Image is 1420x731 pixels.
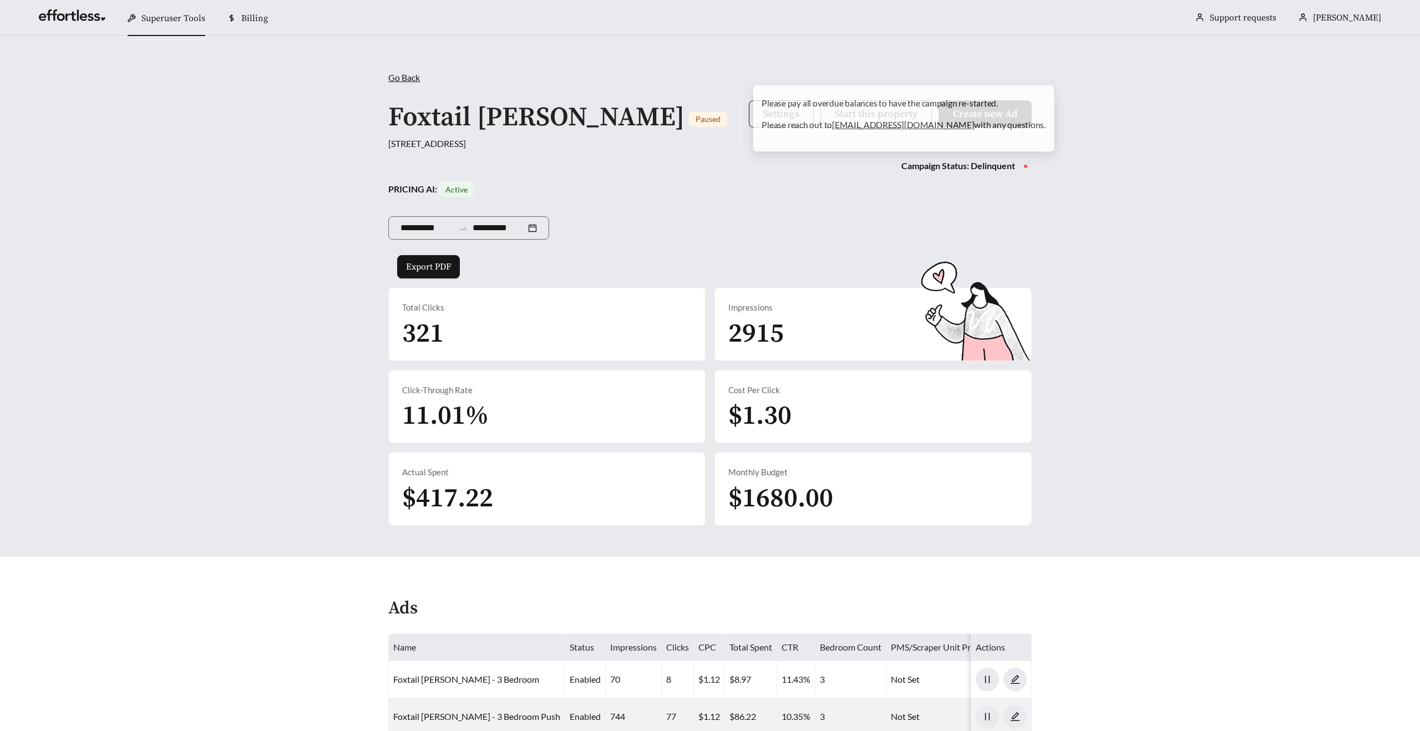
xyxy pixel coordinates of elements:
div: Monthly Budget [728,466,1018,479]
td: 8 [662,661,694,698]
div: Campaign Status: Delinquent [901,159,1015,172]
th: PMS/Scraper Unit Price [886,634,986,661]
span: Paused [696,114,721,124]
button: pause [976,668,999,691]
td: 3 [815,661,886,698]
a: edit [1003,711,1027,722]
td: $1.12 [694,661,725,698]
strong: PRICING AI: [388,184,474,194]
span: CTR [782,642,798,652]
span: to [458,223,468,233]
span: $1.30 [728,399,792,433]
div: [STREET_ADDRESS] [388,137,1032,150]
span: 321 [402,317,444,351]
span: Billing [241,13,268,24]
span: Active [445,185,468,194]
th: Status [565,634,606,661]
th: Impressions [606,634,662,661]
h1: Foxtail [PERSON_NAME] [388,101,684,134]
button: edit [1003,705,1027,728]
button: edit [1003,668,1027,691]
button: Settings [749,100,814,128]
td: 11.43% [777,661,815,698]
td: 70 [606,661,662,698]
span: Settings [763,108,799,120]
div: Actual Spent [402,466,692,479]
span: CPC [698,642,716,652]
span: $417.22 [402,482,493,515]
a: Support requests [1210,12,1276,23]
td: Not Set [886,661,986,698]
a: Foxtail [PERSON_NAME] - 3 Bedroom Push [393,711,560,722]
a: Foxtail [PERSON_NAME] - 3 Bedroom [393,674,539,684]
span: enabled [570,674,601,684]
div: Cost Per Click [728,384,1018,397]
span: Go Back [388,72,420,83]
span: pause [976,712,998,722]
div: Impressions [728,301,1018,314]
span: swap-right [458,224,468,233]
td: $8.97 [725,661,777,698]
span: Create new Ad [953,108,1017,120]
div: Total Clicks [402,301,692,314]
button: pause [976,705,999,728]
span: Export PDF [406,260,451,273]
span: edit [1004,674,1026,684]
h4: Ads [388,599,418,618]
button: Start this property [820,100,932,128]
th: Name [389,634,565,661]
span: enabled [570,711,601,722]
th: Clicks [662,634,694,661]
button: Export PDF [397,255,460,278]
div: Click-Through Rate [402,384,692,397]
a: edit [1003,674,1027,684]
span: Start this property [835,108,917,120]
th: Total Spent [725,634,777,661]
span: 11.01% [402,399,489,433]
th: Bedroom Count [815,634,886,661]
span: edit [1004,712,1026,722]
span: $1680.00 [728,482,833,515]
span: [PERSON_NAME] [1313,12,1381,23]
th: Actions [971,634,1032,661]
button: Create new Ad [939,100,1032,128]
span: Superuser Tools [141,13,205,24]
span: pause [976,674,998,684]
span: 2915 [728,317,784,351]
